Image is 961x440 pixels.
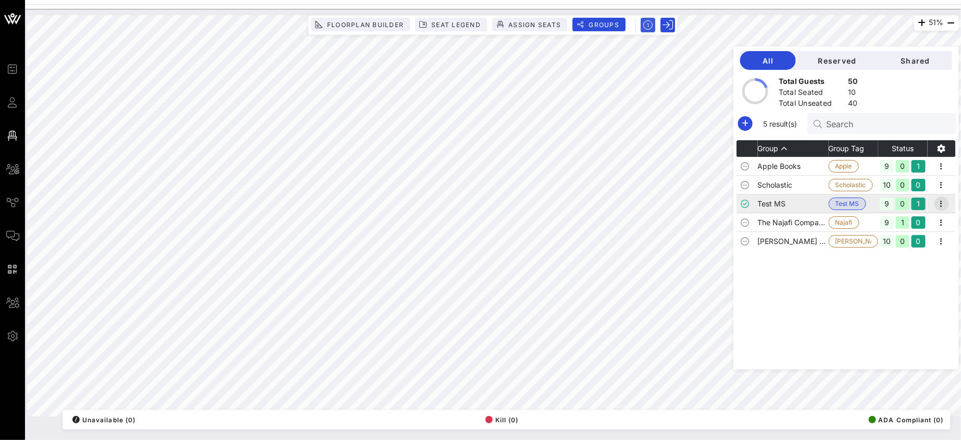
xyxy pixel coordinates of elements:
div: 1 [912,198,925,210]
div: 50 [848,76,858,89]
button: Groups [572,18,626,31]
div: 10 [880,235,894,248]
div: 0 [896,235,909,248]
button: Kill (0) [482,412,519,427]
div: 9 [880,160,894,173]
div: 40 [848,98,858,111]
td: [PERSON_NAME] & Co. [758,232,829,251]
td: Apple Books [758,157,829,176]
th: Group Tag [829,140,878,157]
div: 0 [912,179,925,191]
span: Kill (0) [485,416,519,424]
span: All [748,56,788,65]
th: Group: Sorted ascending. Activate to sort descending. [758,140,829,157]
th: Status [878,140,928,157]
span: ADA Compliant (0) [869,416,944,424]
div: Total Guests [779,76,844,89]
span: Group Tag [829,144,865,153]
span: 5 result(s) [759,118,801,129]
button: All [740,51,796,70]
span: Unavailable (0) [72,416,135,424]
div: 51% [914,15,959,31]
div: 0 [896,160,909,173]
span: Floorplan Builder [327,21,404,29]
button: Seat Legend [415,18,487,31]
span: Najafi [835,217,853,228]
td: Scholastic [758,176,829,194]
button: /Unavailable (0) [69,412,135,427]
div: 0 [912,216,925,229]
div: 0 [896,198,909,210]
div: 9 [880,198,894,210]
span: [PERSON_NAME] [835,236,871,247]
button: Reserved [796,51,879,70]
div: Total Seated [779,87,844,100]
span: Apple [835,161,852,172]
td: The Najafi Companies [758,213,829,232]
span: Shared [887,56,944,65]
span: Groups [588,21,619,29]
div: 0 [912,235,925,248]
button: Shared [879,51,952,70]
span: Reserved [804,56,870,65]
span: Test MS [835,198,859,210]
span: Assign Seats [508,21,561,29]
div: 0 [896,179,909,191]
div: 10 [880,179,894,191]
button: ADA Compliant (0) [866,412,944,427]
span: Group [758,144,779,153]
button: Assign Seats [492,18,567,31]
div: Total Unseated [779,98,844,111]
button: Floorplan Builder [311,18,410,31]
div: 10 [848,87,858,100]
td: Test MS [758,194,829,213]
div: 1 [896,216,909,229]
span: Seat Legend [431,21,481,29]
div: / [72,416,80,423]
div: 1 [912,160,925,173]
span: Scholastic [835,179,866,191]
div: 9 [880,216,894,229]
